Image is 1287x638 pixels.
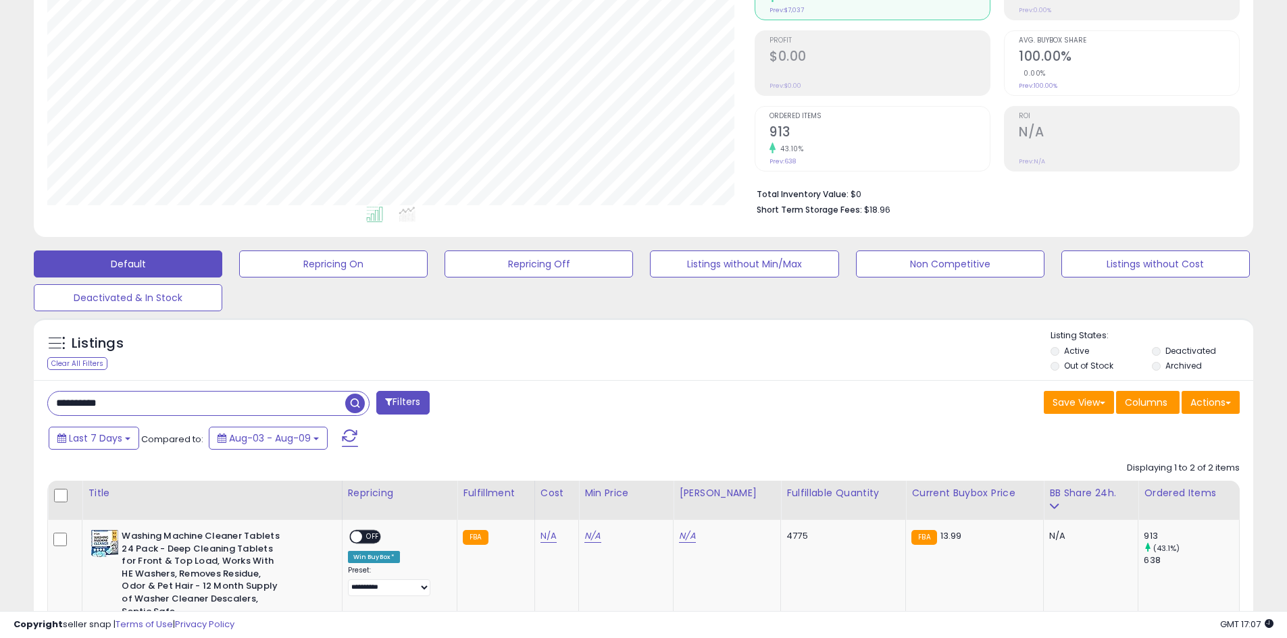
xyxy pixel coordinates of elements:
b: Total Inventory Value: [757,188,849,200]
div: Win BuyBox * [348,551,401,563]
label: Out of Stock [1064,360,1113,371]
div: Preset: [348,566,447,596]
a: N/A [679,529,695,543]
small: 0.00% [1019,68,1046,78]
span: Ordered Items [769,113,990,120]
small: Prev: 0.00% [1019,6,1051,14]
button: Aug-03 - Aug-09 [209,427,328,450]
div: Fulfillment [463,486,529,500]
a: N/A [584,529,601,543]
button: Default [34,250,222,277]
div: seller snap | | [14,618,234,631]
div: Clear All Filters [47,357,107,370]
div: Repricing [348,486,451,500]
small: 43.10% [776,144,803,154]
img: 51xBbycvKLL._SL40_.jpg [91,530,118,557]
strong: Copyright [14,618,63,631]
small: FBA [463,530,488,545]
span: Compared to: [141,433,203,446]
label: Active [1064,345,1089,356]
b: Short Term Storage Fees: [757,204,862,215]
button: Actions [1182,391,1240,414]
small: Prev: 100.00% [1019,82,1057,90]
div: Displaying 1 to 2 of 2 items [1127,462,1240,475]
button: Last 7 Days [49,427,139,450]
a: Privacy Policy [175,618,234,631]
div: Cost [540,486,573,500]
button: Filters [376,391,429,415]
small: (43.1%) [1153,543,1180,554]
a: Terms of Use [116,618,173,631]
p: Listing States: [1051,329,1253,342]
span: 2025-08-17 17:07 GMT [1220,618,1273,631]
span: OFF [362,531,384,543]
li: $0 [757,185,1230,201]
div: 913 [1144,530,1239,542]
small: Prev: $7,037 [769,6,804,14]
small: Prev: 638 [769,157,796,165]
div: 4775 [786,530,895,542]
div: Min Price [584,486,667,500]
button: Repricing On [239,250,428,277]
span: Columns [1125,396,1167,409]
div: BB Share 24h. [1049,486,1132,500]
div: Ordered Items [1144,486,1234,500]
div: [PERSON_NAME] [679,486,775,500]
button: Listings without Cost [1061,250,1250,277]
label: Deactivated [1165,345,1216,356]
div: Current Buybox Price [911,486,1038,500]
h2: N/A [1019,124,1239,142]
b: Washing Machine Cleaner Tablets 24 Pack - Deep Cleaning Tablets for Front & Top Load, Works With ... [122,530,286,621]
button: Save View [1044,391,1114,414]
button: Repricing Off [445,250,633,277]
small: Prev: $0.00 [769,82,801,90]
button: Listings without Min/Max [650,250,838,277]
small: FBA [911,530,936,545]
span: Aug-03 - Aug-09 [229,431,311,445]
span: Last 7 Days [69,431,122,445]
div: Fulfillable Quantity [786,486,900,500]
div: N/A [1049,530,1128,542]
h2: 913 [769,124,990,142]
button: Non Competitive [856,250,1044,277]
h2: $0.00 [769,49,990,67]
a: N/A [540,529,557,543]
button: Columns [1116,391,1180,414]
button: Deactivated & In Stock [34,284,222,311]
span: Avg. Buybox Share [1019,37,1239,45]
label: Archived [1165,360,1202,371]
span: Profit [769,37,990,45]
div: 638 [1144,554,1239,566]
span: ROI [1019,113,1239,120]
span: $18.96 [864,203,890,216]
h2: 100.00% [1019,49,1239,67]
span: 13.99 [940,529,962,542]
small: Prev: N/A [1019,157,1045,165]
h5: Listings [72,334,124,353]
div: Title [88,486,336,500]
